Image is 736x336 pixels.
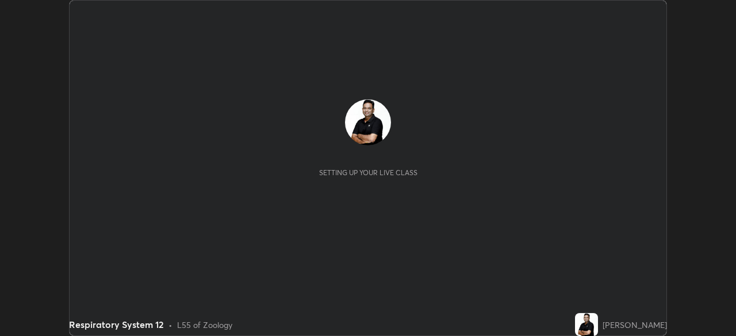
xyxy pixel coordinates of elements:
div: [PERSON_NAME] [603,319,667,331]
img: 5b67bc2738cd4d57a8ec135b31aa2f06.jpg [575,313,598,336]
img: 5b67bc2738cd4d57a8ec135b31aa2f06.jpg [345,99,391,145]
div: • [168,319,172,331]
div: Setting up your live class [319,168,417,177]
div: Respiratory System 12 [69,318,164,331]
div: L55 of Zoology [177,319,232,331]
